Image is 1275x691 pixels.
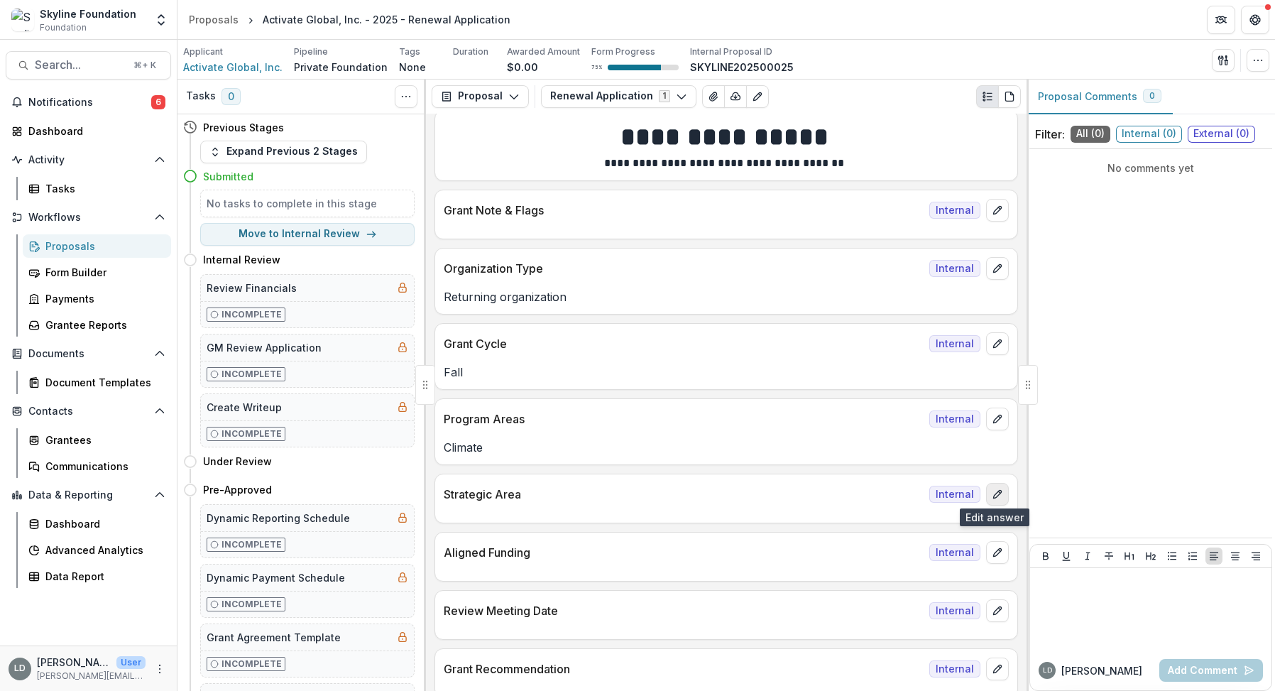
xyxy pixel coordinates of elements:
[986,408,1009,430] button: edit
[1035,126,1065,143] p: Filter:
[1121,548,1138,565] button: Heading 1
[207,340,322,355] h5: GM Review Application
[444,439,1009,456] p: Climate
[207,630,341,645] h5: Grant Agreement Template
[23,512,171,535] a: Dashboard
[23,538,171,562] a: Advanced Analytics
[1071,126,1110,143] span: All ( 0 )
[45,317,160,332] div: Grantee Reports
[45,543,160,557] div: Advanced Analytics
[986,257,1009,280] button: edit
[929,602,980,619] span: Internal
[444,260,924,277] p: Organization Type
[1205,548,1222,565] button: Align Left
[6,342,171,365] button: Open Documents
[1037,548,1054,565] button: Bold
[37,655,111,670] p: [PERSON_NAME]
[28,212,148,224] span: Workflows
[6,91,171,114] button: Notifications6
[28,489,148,501] span: Data & Reporting
[1035,160,1266,175] p: No comments yet
[207,281,297,295] h5: Review Financials
[23,287,171,310] a: Payments
[40,21,87,34] span: Foundation
[929,260,980,277] span: Internal
[45,239,160,254] div: Proposals
[37,670,146,682] p: [PERSON_NAME][EMAIL_ADDRESS][DOMAIN_NAME]
[23,261,171,284] a: Form Builder
[591,62,602,72] p: 75 %
[444,660,924,678] p: Grant Recommendation
[6,484,171,506] button: Open Data & Reporting
[23,371,171,394] a: Document Templates
[221,88,241,105] span: 0
[28,154,148,166] span: Activity
[929,544,980,561] span: Internal
[444,486,924,503] p: Strategic Area
[1247,548,1264,565] button: Align Right
[541,85,696,108] button: Renewal Application1
[1207,6,1235,34] button: Partners
[929,335,980,352] span: Internal
[998,85,1021,108] button: PDF view
[929,660,980,678] span: Internal
[221,308,282,321] p: Incomplete
[23,565,171,588] a: Data Report
[986,599,1009,622] button: edit
[183,9,516,30] nav: breadcrumb
[45,516,160,531] div: Dashboard
[444,202,924,219] p: Grant Note & Flags
[23,177,171,200] a: Tasks
[986,199,1009,222] button: edit
[207,570,345,585] h5: Dynamic Payment Schedule
[11,9,34,31] img: Skyline Foundation
[507,60,538,75] p: $0.00
[186,90,216,102] h3: Tasks
[183,45,223,58] p: Applicant
[23,234,171,258] a: Proposals
[1079,548,1096,565] button: Italicize
[453,45,488,58] p: Duration
[45,569,160,584] div: Data Report
[45,181,160,196] div: Tasks
[221,368,282,381] p: Incomplete
[221,538,282,551] p: Incomplete
[702,85,725,108] button: View Attached Files
[1188,126,1255,143] span: External ( 0 )
[976,85,999,108] button: Plaintext view
[6,148,171,171] button: Open Activity
[444,364,1009,381] p: Fall
[45,459,160,474] div: Communications
[1142,548,1159,565] button: Heading 2
[1043,667,1052,674] div: Lisa Dinh
[23,428,171,452] a: Grantees
[986,483,1009,506] button: edit
[23,313,171,337] a: Grantee Reports
[116,656,146,669] p: User
[14,664,26,673] div: Lisa Dinh
[151,6,171,34] button: Open entity switcher
[151,95,165,109] span: 6
[986,658,1009,680] button: edit
[746,85,769,108] button: Edit as form
[28,348,148,360] span: Documents
[203,169,253,184] h4: Submitted
[444,544,924,561] p: Aligned Funding
[294,45,328,58] p: Pipeline
[40,6,136,21] div: Skyline Foundation
[6,206,171,229] button: Open Workflows
[399,60,426,75] p: None
[444,602,924,619] p: Review Meeting Date
[131,58,159,73] div: ⌘ + K
[200,141,367,163] button: Expand Previous 2 Stages
[203,454,272,469] h4: Under Review
[294,60,388,75] p: Private Foundation
[690,45,772,58] p: Internal Proposal ID
[35,58,125,72] span: Search...
[507,45,580,58] p: Awarded Amount
[28,406,148,418] span: Contacts
[1058,548,1075,565] button: Underline
[207,511,350,526] h5: Dynamic Reporting Schedule
[1184,548,1201,565] button: Ordered List
[444,335,924,352] p: Grant Cycle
